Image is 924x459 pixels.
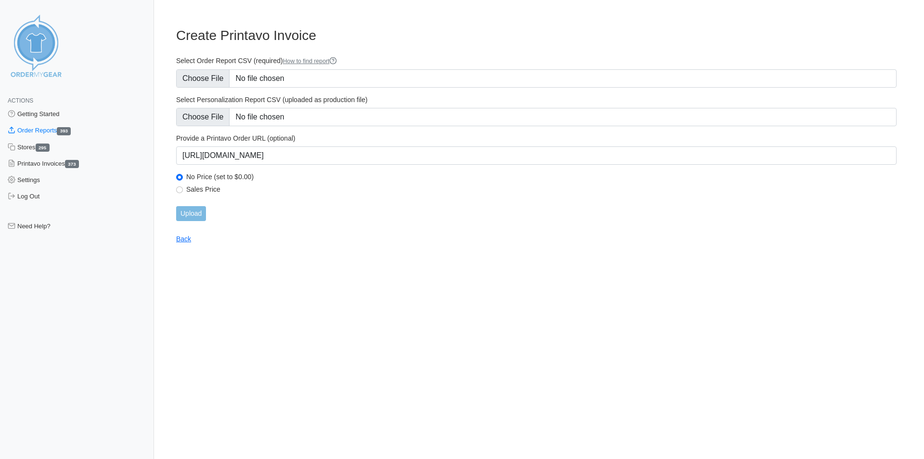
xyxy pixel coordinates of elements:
[176,27,897,44] h3: Create Printavo Invoice
[36,144,50,152] span: 295
[176,235,191,243] a: Back
[176,56,897,66] label: Select Order Report CSV (required)
[176,95,897,104] label: Select Personalization Report CSV (uploaded as production file)
[65,160,79,168] span: 373
[186,172,897,181] label: No Price (set to $0.00)
[176,146,897,165] input: https://www.printavo.com/invoices/1234567
[186,185,897,194] label: Sales Price
[283,58,337,65] a: How to find report
[57,127,71,135] span: 393
[176,134,897,143] label: Provide a Printavo Order URL (optional)
[8,97,33,104] span: Actions
[176,206,206,221] input: Upload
